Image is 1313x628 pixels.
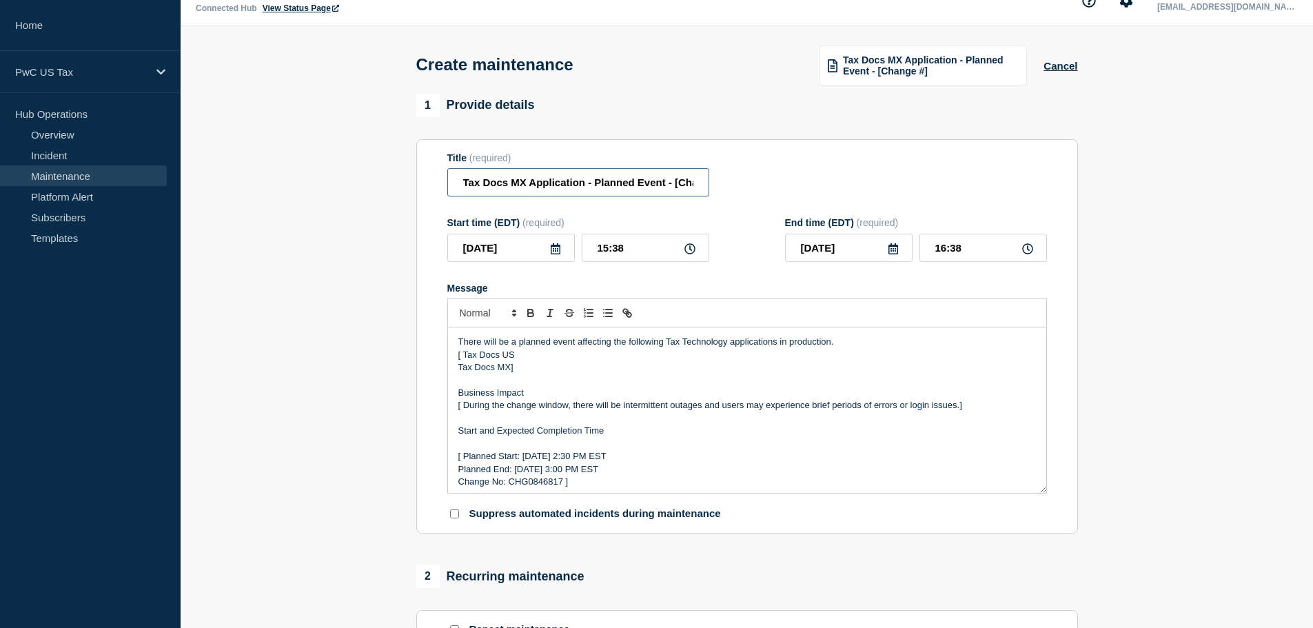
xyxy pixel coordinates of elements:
[447,152,709,163] div: Title
[416,565,584,588] div: Recurring maintenance
[582,234,709,262] input: HH:MM
[447,234,575,262] input: YYYY-MM-DD
[521,305,540,321] button: Toggle bold text
[454,305,521,321] span: Font size
[828,59,837,72] img: template icon
[263,3,339,13] a: View Status Page
[469,152,511,163] span: (required)
[469,507,721,520] p: Suppress automated incidents during maintenance
[458,399,1036,412] p: [ During the change window, there will be intermittent outages and users may experience brief per...
[458,450,1036,463] p: [ Planned Start: [DATE] 2:30 PM EST
[522,217,564,228] span: (required)
[458,387,1036,399] p: Business Impact
[15,66,147,78] p: PwC US Tax
[579,305,598,321] button: Toggle ordered list
[1154,2,1298,12] p: [EMAIL_ADDRESS][DOMAIN_NAME]
[843,54,1018,77] span: Tax Docs MX Application - Planned Event - [Change #]
[857,217,899,228] span: (required)
[618,305,637,321] button: Toggle link
[447,283,1047,294] div: Message
[1044,60,1077,72] button: Cancel
[416,55,573,74] h1: Create maintenance
[447,168,709,196] input: Title
[458,336,1036,348] p: There will be a planned event affecting the following Tax Technology applications in production.
[416,94,440,117] span: 1
[598,305,618,321] button: Toggle bulleted list
[416,565,440,588] span: 2
[540,305,560,321] button: Toggle italic text
[458,425,1036,437] p: Start and Expected Completion Time
[196,3,257,13] p: Connected Hub
[458,463,1036,476] p: Planned End: [DATE] 3:00 PM EST
[450,509,459,518] input: Suppress automated incidents during maintenance
[785,234,913,262] input: YYYY-MM-DD
[458,361,1036,374] p: Tax Docs MX]
[785,217,1047,228] div: End time (EDT)
[458,349,1036,361] p: [ Tax Docs US
[919,234,1047,262] input: HH:MM
[447,217,709,228] div: Start time (EDT)
[458,476,1036,488] p: Change No: CHG0846817 ]
[448,327,1046,493] div: Message
[560,305,579,321] button: Toggle strikethrough text
[416,94,535,117] div: Provide details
